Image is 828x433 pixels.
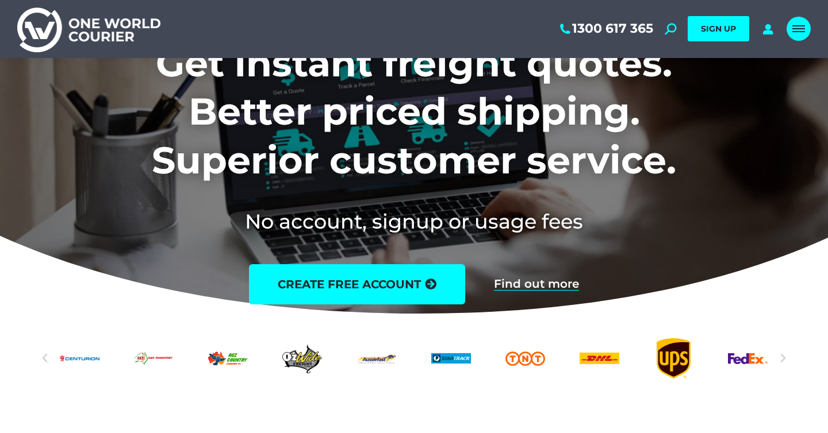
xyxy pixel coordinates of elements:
a: Centurion-logo [60,338,99,378]
div: 4 / 25 [654,338,693,378]
div: 24 / 25 [282,338,322,378]
a: SIGN UP [688,16,749,41]
div: 23 / 25 [208,338,248,378]
a: GKR-Transport-Logo-long-text-M [134,338,174,378]
a: DHl logo [580,338,619,378]
img: One World Courier [17,6,160,52]
a: UPS logo [654,338,693,378]
div: 3 / 25 [580,338,619,378]
div: 22 / 25 [134,338,174,378]
a: startrack australia logo [431,338,471,378]
a: TNT logo Australian freight company [505,338,545,378]
div: Slides [60,338,768,378]
a: OzWide-Freight-logo [282,338,322,378]
div: 21 / 25 [60,338,99,378]
a: Aussiefast-Transport-logo [356,338,396,378]
div: 1 / 25 [431,338,471,378]
a: create free account [249,264,465,304]
a: Find out more [494,278,579,291]
a: FedEx logo [728,338,768,378]
span: SIGN UP [701,24,736,34]
div: 5 / 25 [728,338,768,378]
a: 1300 617 365 [558,21,653,36]
a: Auz-Country-logo [208,338,248,378]
a: Mobile menu icon [787,17,811,41]
div: 2 / 25 [505,338,545,378]
div: 25 / 25 [356,338,396,378]
h2: No account, signup or usage fees [55,207,773,235]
